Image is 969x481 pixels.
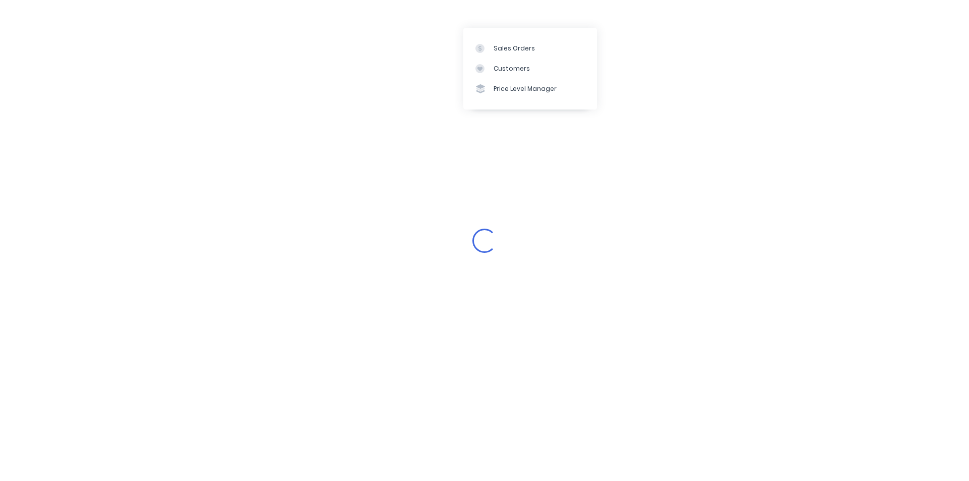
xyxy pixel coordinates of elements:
a: Customers [463,59,597,79]
div: Customers [494,64,530,73]
a: Price Level Manager [463,79,597,99]
div: Price Level Manager [494,84,557,93]
a: Sales Orders [463,38,597,58]
div: Sales Orders [494,44,535,53]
